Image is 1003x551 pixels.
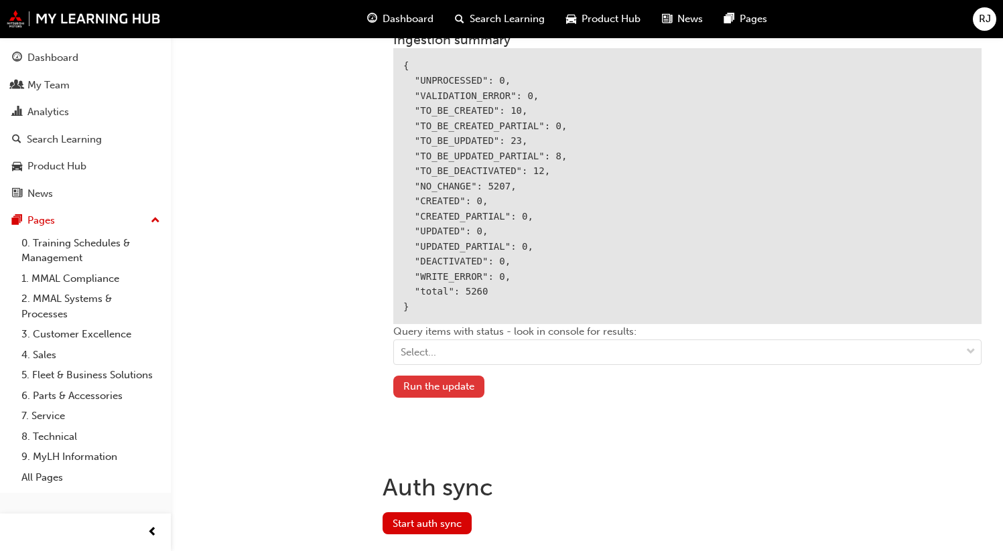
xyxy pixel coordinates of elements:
span: car-icon [566,11,576,27]
a: Product Hub [5,154,165,179]
div: Query items with status - look in console for results: [393,324,982,376]
div: { "UNPROCESSED": 0, "VALIDATION_ERROR": 0, "TO_BE_CREATED": 10, "TO_BE_CREATED_PARTIAL": 0, "TO_B... [393,48,982,325]
a: 7. Service [16,406,165,426]
span: news-icon [662,11,672,27]
span: prev-icon [147,524,157,541]
a: Dashboard [5,46,165,70]
span: Dashboard [383,11,433,27]
a: 8. Technical [16,426,165,447]
a: car-iconProduct Hub [555,5,651,33]
div: Search Learning [27,132,102,147]
span: search-icon [455,11,464,27]
a: search-iconSearch Learning [444,5,555,33]
a: Analytics [5,100,165,125]
span: people-icon [12,80,22,92]
div: News [27,186,53,202]
span: guage-icon [367,11,377,27]
a: 4. Sales [16,345,165,366]
button: DashboardMy TeamAnalyticsSearch LearningProduct HubNews [5,43,165,208]
span: RJ [979,11,991,27]
a: News [5,181,165,206]
span: car-icon [12,161,22,173]
a: 1. MMAL Compliance [16,268,165,289]
span: Product Hub [582,11,641,27]
h1: Auth sync [383,473,992,502]
a: 9. MyLH Information [16,447,165,467]
a: pages-iconPages [714,5,778,33]
span: News [677,11,703,27]
span: Pages [740,11,767,27]
a: 3. Customer Excellence [16,324,165,345]
a: 0. Training Schedules & Management [16,233,165,268]
div: Dashboard [27,50,78,66]
div: My Team [27,78,70,93]
div: Product Hub [27,159,86,174]
a: My Team [5,73,165,98]
a: 5. Fleet & Business Solutions [16,365,165,386]
div: Analytics [27,104,69,120]
span: news-icon [12,188,22,200]
a: Search Learning [5,127,165,152]
img: mmal [7,10,161,27]
button: Pages [5,208,165,233]
a: news-iconNews [651,5,714,33]
a: All Pages [16,467,165,488]
button: Start auth sync [383,512,472,534]
div: Select... [401,345,436,360]
span: chart-icon [12,106,22,119]
a: 6. Parts & Accessories [16,386,165,406]
span: pages-icon [724,11,734,27]
button: RJ [973,7,996,31]
button: Run the update [393,376,484,398]
div: Pages [27,213,55,228]
span: up-icon [151,212,160,230]
span: pages-icon [12,215,22,227]
h3: Ingestion summary [393,32,982,48]
span: search-icon [12,134,21,146]
span: guage-icon [12,52,22,64]
span: down-icon [966,343,976,361]
a: guage-iconDashboard [356,5,444,33]
span: Search Learning [470,11,545,27]
a: 2. MMAL Systems & Processes [16,289,165,324]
